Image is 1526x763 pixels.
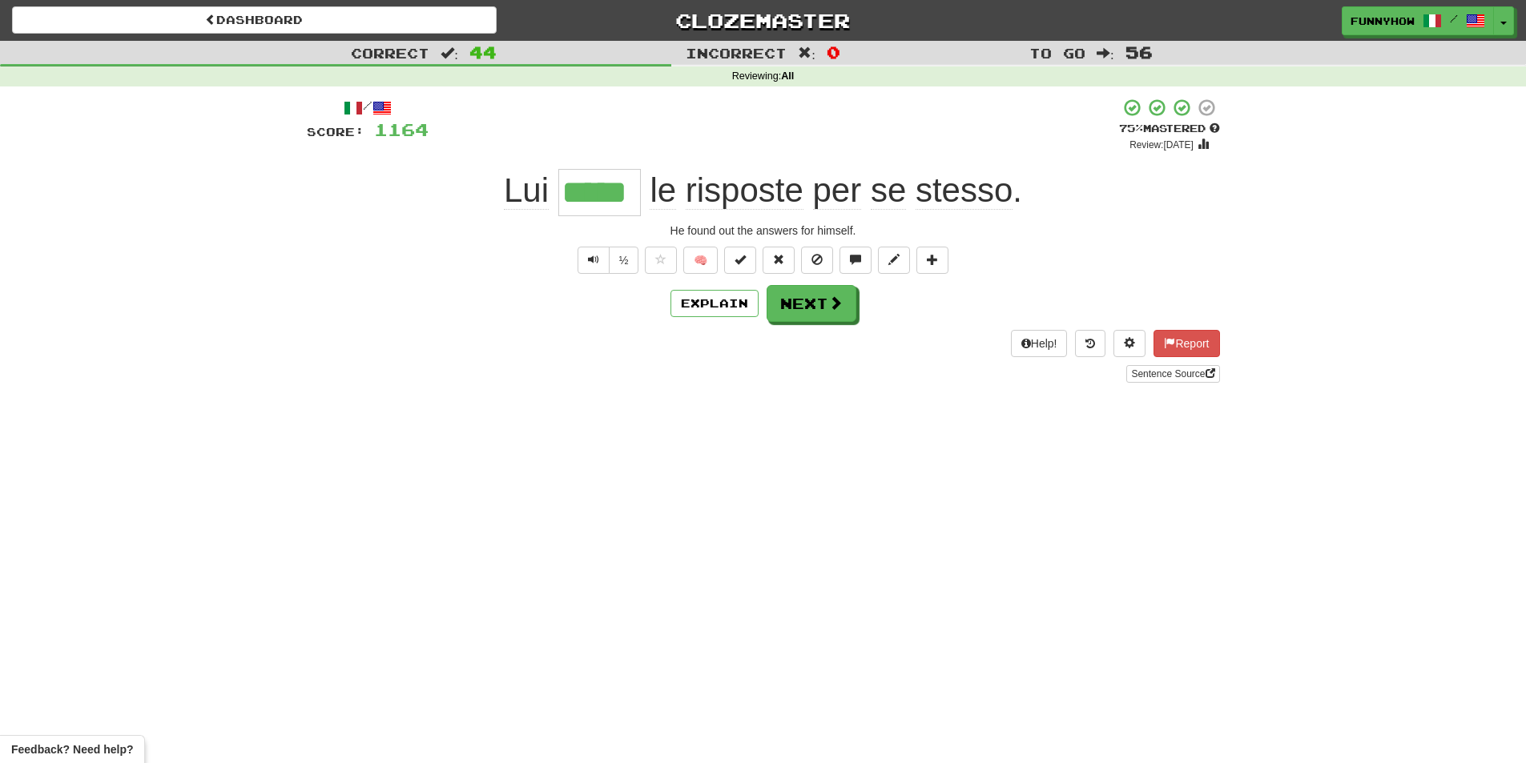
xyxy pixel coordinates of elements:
[1075,330,1105,357] button: Round history (alt+y)
[813,171,862,210] span: per
[801,247,833,274] button: Ignore sentence (alt+i)
[686,45,787,61] span: Incorrect
[878,247,910,274] button: Edit sentence (alt+d)
[1011,330,1068,357] button: Help!
[871,171,906,210] span: se
[1029,45,1085,61] span: To go
[307,223,1220,239] div: He found out the answers for himself.
[521,6,1005,34] a: Clozemaster
[1097,46,1114,60] span: :
[827,42,840,62] span: 0
[1351,14,1415,28] span: Funnyhow
[650,171,676,210] span: le
[1119,122,1143,135] span: 75 %
[724,247,756,274] button: Set this sentence to 100% Mastered (alt+m)
[441,46,458,60] span: :
[1119,122,1220,136] div: Mastered
[469,42,497,62] span: 44
[374,119,429,139] span: 1164
[12,6,497,34] a: Dashboard
[307,125,364,139] span: Score:
[11,741,133,757] span: Open feedback widget
[916,247,948,274] button: Add to collection (alt+a)
[1154,330,1219,357] button: Report
[641,171,1022,210] span: .
[1450,13,1458,24] span: /
[574,247,639,274] div: Text-to-speech controls
[1129,139,1194,151] small: Review: [DATE]
[686,171,803,210] span: risposte
[1126,365,1219,383] a: Sentence Source
[504,171,549,210] span: Lui
[916,171,1013,210] span: stesso
[763,247,795,274] button: Reset to 0% Mastered (alt+r)
[1125,42,1153,62] span: 56
[798,46,815,60] span: :
[307,98,429,118] div: /
[683,247,718,274] button: 🧠
[670,290,759,317] button: Explain
[781,70,794,82] strong: All
[351,45,429,61] span: Correct
[840,247,872,274] button: Discuss sentence (alt+u)
[1342,6,1494,35] a: Funnyhow /
[578,247,610,274] button: Play sentence audio (ctl+space)
[767,285,856,322] button: Next
[645,247,677,274] button: Favorite sentence (alt+f)
[609,247,639,274] button: ½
